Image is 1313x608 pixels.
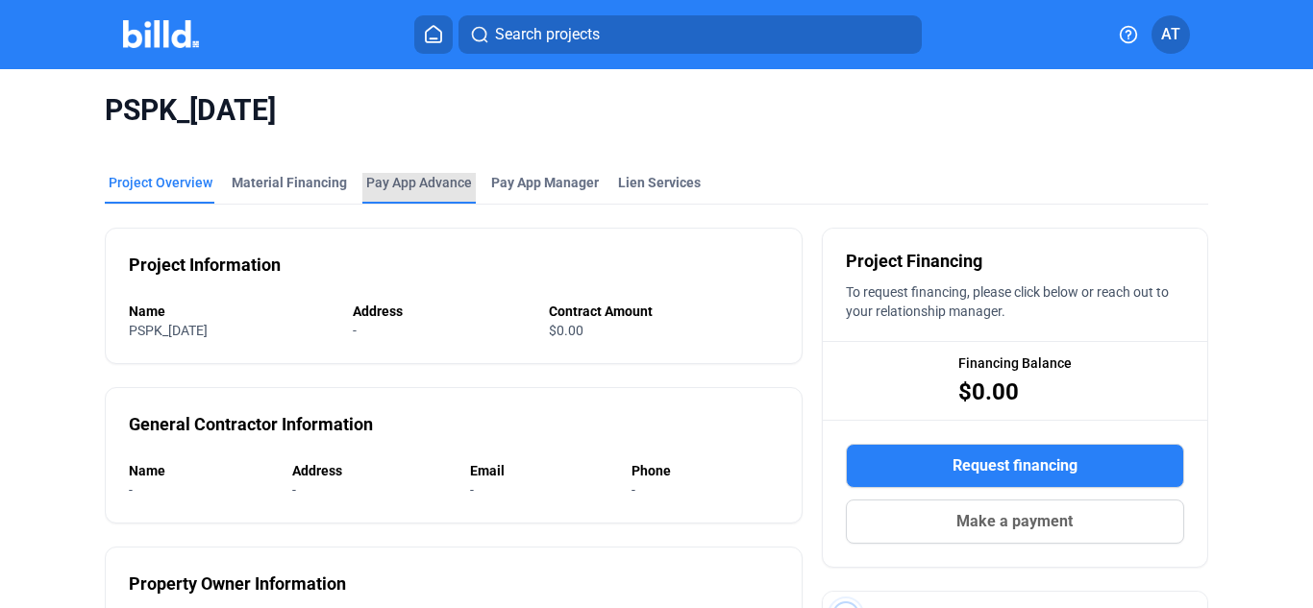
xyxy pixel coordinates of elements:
[846,248,982,275] span: Project Financing
[846,499,1184,544] button: Make a payment
[105,92,1207,129] span: PSPK_[DATE]
[232,173,347,192] div: Material Financing
[956,510,1073,533] span: Make a payment
[353,323,357,338] span: -
[129,411,373,438] div: General Contractor Information
[549,323,583,338] span: $0.00
[618,173,701,192] div: Lien Services
[470,482,474,498] span: -
[353,302,529,321] div: Address
[109,173,212,192] div: Project Overview
[846,284,1169,319] span: To request financing, please click below or reach out to your relationship manager.
[1152,15,1190,54] button: AT
[129,252,281,279] div: Project Information
[958,353,1072,373] span: Financing Balance
[123,20,199,48] img: Billd Company Logo
[129,302,334,321] div: Name
[129,461,273,480] div: Name
[292,482,296,498] span: -
[632,461,779,480] div: Phone
[458,15,922,54] button: Search projects
[129,571,346,597] div: Property Owner Information
[491,173,599,192] span: Pay App Manager
[549,302,779,321] div: Contract Amount
[366,173,472,192] div: Pay App Advance
[632,482,635,498] span: -
[292,461,450,480] div: Address
[846,444,1184,488] button: Request financing
[470,461,612,480] div: Email
[958,377,1019,407] span: $0.00
[129,482,133,498] span: -
[129,323,208,338] span: PSPK_[DATE]
[495,23,600,46] span: Search projects
[1161,23,1180,46] span: AT
[953,454,1078,477] span: Request financing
